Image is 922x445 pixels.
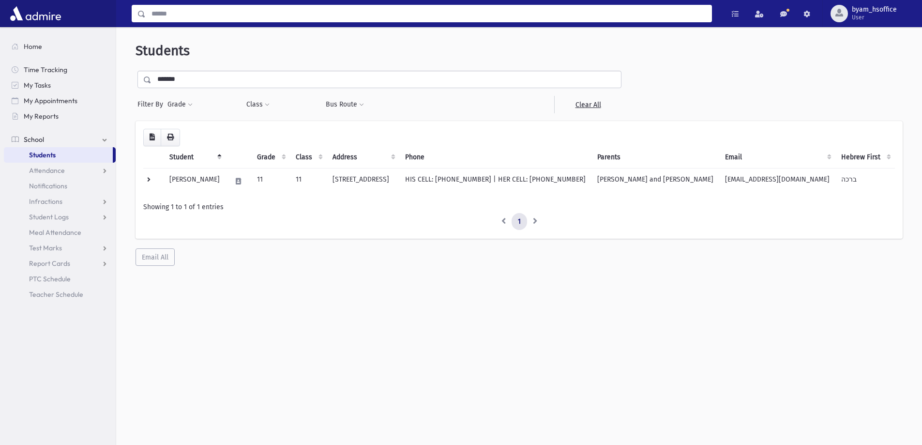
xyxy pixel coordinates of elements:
[835,168,895,194] td: ברכה
[29,182,67,190] span: Notifications
[591,168,719,194] td: [PERSON_NAME] and [PERSON_NAME]
[4,163,116,178] a: Attendance
[290,168,327,194] td: 11
[164,168,226,194] td: [PERSON_NAME]
[137,99,167,109] span: Filter By
[29,275,71,283] span: PTC Schedule
[4,108,116,124] a: My Reports
[512,213,527,230] a: 1
[4,271,116,287] a: PTC Schedule
[29,166,65,175] span: Attendance
[136,248,175,266] button: Email All
[325,96,364,113] button: Bus Route
[24,81,51,90] span: My Tasks
[4,62,116,77] a: Time Tracking
[4,93,116,108] a: My Appointments
[4,256,116,271] a: Report Cards
[29,151,56,159] span: Students
[251,146,290,169] th: Grade: activate to sort column ascending
[4,39,116,54] a: Home
[835,146,895,169] th: Hebrew First: activate to sort column ascending
[4,240,116,256] a: Test Marks
[327,146,399,169] th: Address: activate to sort column ascending
[4,132,116,147] a: School
[24,135,44,144] span: School
[4,194,116,209] a: Infractions
[4,209,116,225] a: Student Logs
[24,42,42,51] span: Home
[399,168,591,194] td: HIS CELL: [PHONE_NUMBER] | HER CELL: [PHONE_NUMBER]
[8,4,63,23] img: AdmirePro
[29,244,62,252] span: Test Marks
[167,96,193,113] button: Grade
[136,43,190,59] span: Students
[24,96,77,105] span: My Appointments
[29,197,62,206] span: Infractions
[4,147,113,163] a: Students
[327,168,399,194] td: [STREET_ADDRESS]
[852,6,897,14] span: byam_hsoffice
[24,112,59,121] span: My Reports
[719,146,835,169] th: Email: activate to sort column ascending
[143,202,895,212] div: Showing 1 to 1 of 1 entries
[161,129,180,146] button: Print
[719,168,835,194] td: [EMAIL_ADDRESS][DOMAIN_NAME]
[4,77,116,93] a: My Tasks
[852,14,897,21] span: User
[251,168,290,194] td: 11
[591,146,719,169] th: Parents
[29,259,70,268] span: Report Cards
[399,146,591,169] th: Phone
[4,225,116,240] a: Meal Attendance
[4,178,116,194] a: Notifications
[24,65,67,74] span: Time Tracking
[29,290,83,299] span: Teacher Schedule
[143,129,161,146] button: CSV
[246,96,270,113] button: Class
[164,146,226,169] th: Student: activate to sort column descending
[29,213,69,221] span: Student Logs
[290,146,327,169] th: Class: activate to sort column ascending
[146,5,711,22] input: Search
[554,96,621,113] a: Clear All
[29,228,81,237] span: Meal Attendance
[4,287,116,302] a: Teacher Schedule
